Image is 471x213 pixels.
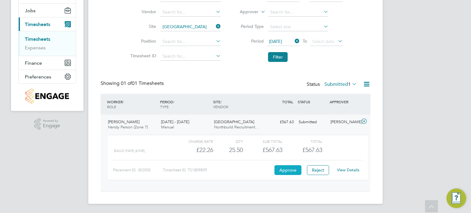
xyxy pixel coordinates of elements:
div: Charge rate [174,138,213,145]
label: Site [128,24,156,29]
span: VENDOR [213,104,228,109]
span: / [220,99,222,104]
input: Search for... [160,8,221,17]
label: Submitted [324,81,357,87]
button: Reject [307,165,329,175]
span: Powered by [43,118,60,124]
div: PERIOD [159,96,212,112]
span: 1 [348,81,351,87]
span: Select date [312,39,334,44]
div: Total [282,138,322,145]
div: QTY [213,138,243,145]
span: Finance [25,60,42,66]
div: STATUS [296,96,328,107]
input: Search for... [268,8,328,17]
div: £22.26 [174,145,213,155]
span: Engage [43,123,60,128]
div: 25.50 [213,145,243,155]
div: Placement ID: 302050 [113,165,163,175]
span: [PERSON_NAME] [108,119,140,124]
input: Search for... [160,52,221,61]
div: £567.63 [264,117,296,127]
span: BASIC PAYE (£/HR) [114,149,145,153]
span: Jobs [25,8,36,13]
span: / [123,99,124,104]
a: View Details [337,167,359,173]
div: Timesheets [19,31,76,56]
div: Status [307,80,358,89]
button: Finance [19,56,76,70]
div: Timesheet ID: TS1809859 [163,165,273,175]
div: Sub Total [243,138,282,145]
div: Submitted [296,117,328,127]
span: [DATE] - [DATE] [161,119,189,124]
a: Go to home page [18,89,76,104]
span: ROLE [107,104,116,109]
span: 01 of [121,80,132,86]
div: APPROVER [328,96,360,107]
input: Search for... [160,23,221,31]
span: Handy Person (Zone 7) [108,124,148,130]
div: Showing [101,80,165,87]
div: £567.63 [243,145,282,155]
label: Period [236,38,264,44]
span: / [173,99,174,104]
span: TOTAL [282,99,293,104]
input: Search for... [160,37,221,46]
a: Timesheets [25,36,50,42]
label: Period Type [236,24,264,29]
span: Northbuild Recruitment… [214,124,259,130]
button: Jobs [19,4,76,17]
span: [DATE] [269,39,282,44]
span: Timesheets [25,21,50,27]
label: Vendor [128,9,156,14]
span: TYPE [160,104,169,109]
button: Preferences [19,70,76,83]
label: Timesheet ID [128,53,156,59]
span: £567.63 [302,146,322,154]
span: 01 Timesheets [121,80,164,86]
div: [PERSON_NAME] [328,117,360,127]
span: [GEOGRAPHIC_DATA] [214,119,254,124]
input: Select one [268,23,328,31]
button: Engage Resource Center [446,188,466,208]
div: SITE [212,96,265,112]
span: Preferences [25,74,51,80]
button: Filter [268,52,288,62]
button: Approve [274,165,301,175]
img: countryside-properties-logo-retina.png [25,89,69,104]
a: Expenses [25,45,46,51]
div: WORKER [105,96,159,112]
button: Timesheets [19,17,76,31]
a: Powered byEngage [34,118,60,130]
label: Approver [231,9,258,15]
span: To [301,37,309,45]
label: Position [128,38,156,44]
span: Manual [161,124,174,130]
